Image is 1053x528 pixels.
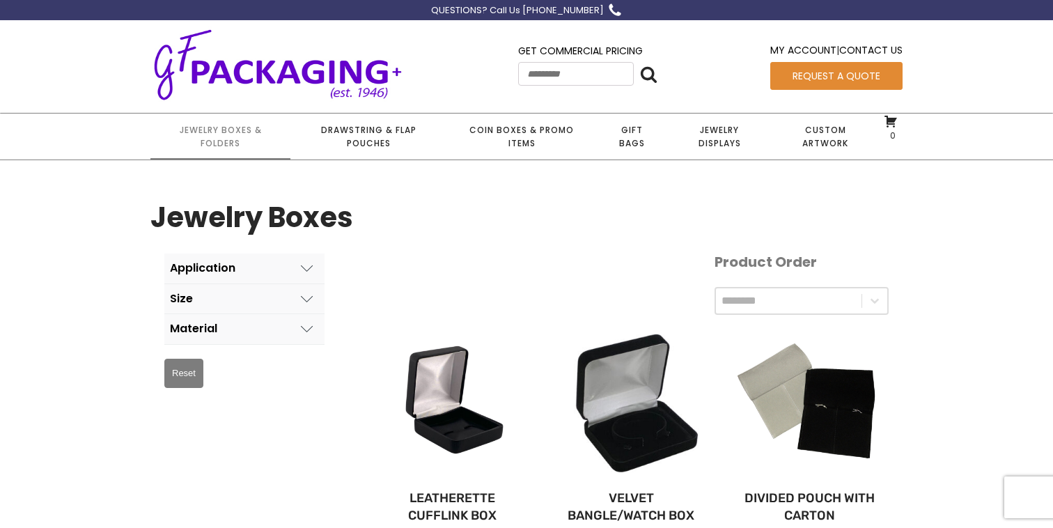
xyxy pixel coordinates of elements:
[170,262,235,274] div: Application
[771,114,879,160] a: Custom Artwork
[150,114,290,160] a: Jewelry Boxes & Folders
[884,114,898,141] a: 0
[742,490,877,525] a: Divided Pouch with Carton
[447,114,596,160] a: Coin Boxes & Promo Items
[290,114,446,160] a: Drawstring & Flap Pouches
[596,114,668,160] a: Gift Bags
[770,42,903,61] div: |
[385,490,520,525] a: Leatherette Cufflink Box
[887,130,896,141] span: 0
[431,3,604,18] div: QUESTIONS? Call Us [PHONE_NUMBER]
[839,43,903,57] a: Contact Us
[770,43,836,57] a: My Account
[170,293,193,305] div: Size
[170,323,217,335] div: Material
[164,284,325,314] button: Size
[164,314,325,344] button: Material
[668,114,771,160] a: Jewelry Displays
[150,26,405,102] img: GF Packaging + - Established 1946
[518,44,643,58] a: Get Commercial Pricing
[770,62,903,90] a: Request a Quote
[150,195,353,240] h1: Jewelry Boxes
[164,254,325,284] button: Application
